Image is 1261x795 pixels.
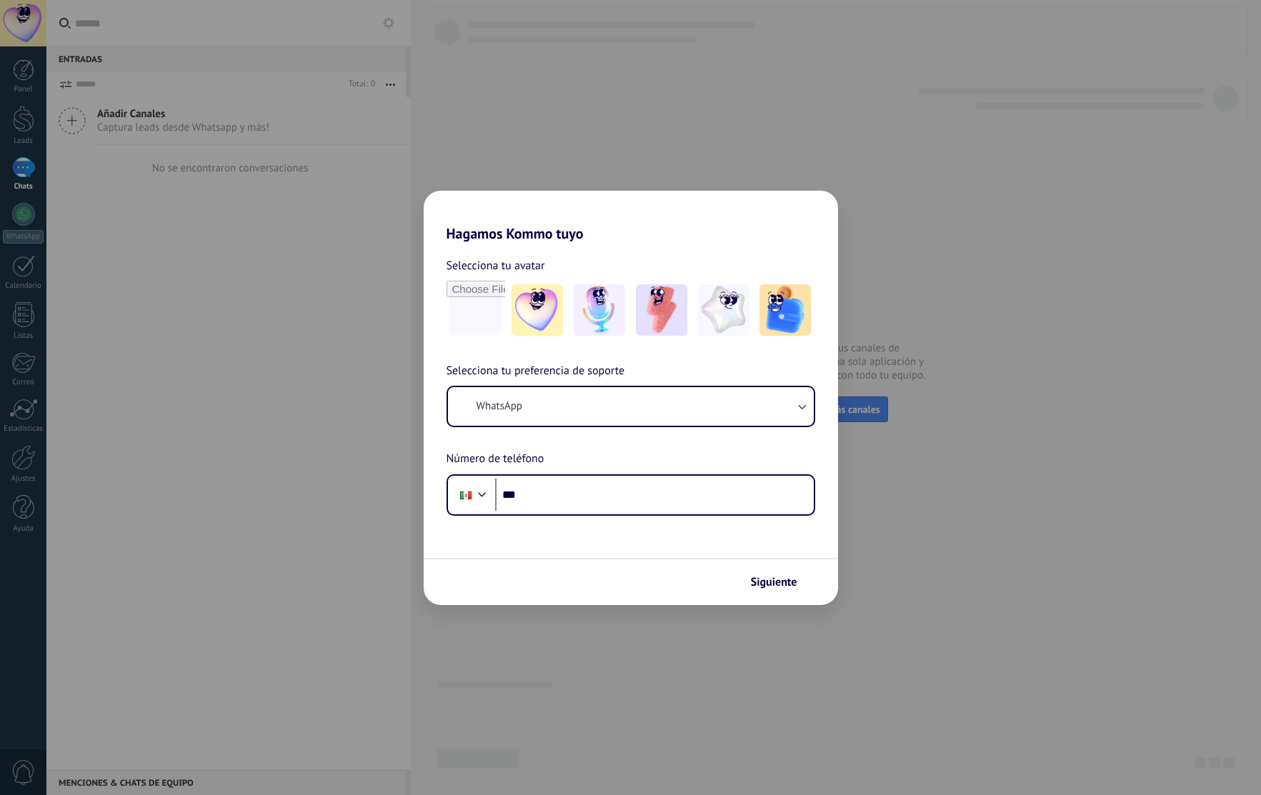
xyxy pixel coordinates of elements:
[574,284,625,336] img: -2.jpeg
[477,399,522,414] span: WhatsApp
[452,480,479,510] div: Mexico: + 52
[759,284,811,336] img: -5.jpeg
[698,284,749,336] img: -4.jpeg
[512,284,563,336] img: -1.jpeg
[448,387,814,426] button: WhatsApp
[424,191,838,242] h2: Hagamos Kommo tuyo
[744,570,817,594] button: Siguiente
[447,256,545,275] span: Selecciona tu avatar
[636,284,687,336] img: -3.jpeg
[447,450,544,469] span: Número de teléfono
[751,577,797,587] span: Siguiente
[447,362,625,381] span: Selecciona tu preferencia de soporte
